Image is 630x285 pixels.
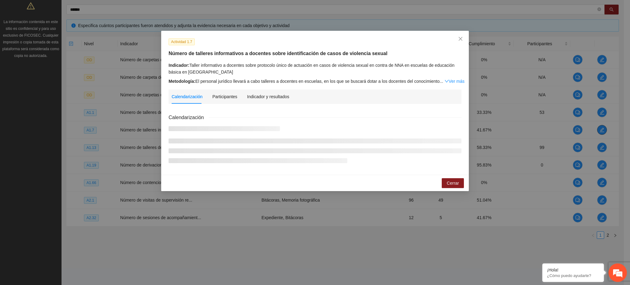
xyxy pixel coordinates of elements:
strong: Metodología: [169,79,195,84]
h5: Número de talleres informativos a docentes sobre identificación de casos de violencia sexual [169,50,461,57]
span: Cerrar [447,180,459,187]
div: Participantes [212,93,237,100]
span: Actividad 1.7 [169,38,195,45]
button: Cerrar [442,178,464,188]
span: down [445,79,449,83]
textarea: Escriba su mensaje y pulse “Intro” [3,168,117,190]
div: Calendarización [172,93,202,100]
span: ... [440,79,443,84]
div: ¡Hola! [547,267,599,272]
div: El personal jurídico llevará a cabo talleres a docentes en escuelas, en los que se buscará dotar ... [169,78,461,85]
div: Chatee con nosotros ahora [32,31,103,39]
span: Estamos en línea. [36,82,85,144]
span: Calendarización [169,114,209,121]
div: Taller informativo a docentes sobre protocolo único de actuación en casos de violencia sexual en ... [169,62,461,75]
span: close [458,36,463,41]
a: Expand [445,79,465,84]
div: Minimizar ventana de chat en vivo [101,3,116,18]
strong: Indicador: [169,63,189,68]
div: Indicador y resultados [247,93,289,100]
button: Close [452,31,469,47]
p: ¿Cómo puedo ayudarte? [547,273,599,278]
